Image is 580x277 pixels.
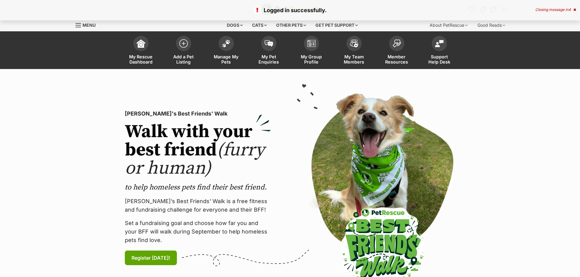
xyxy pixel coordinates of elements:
[272,19,310,31] div: Other pets
[248,19,271,31] div: Cats
[213,54,240,64] span: Manage My Pets
[340,54,368,64] span: My Team Members
[298,54,325,64] span: My Group Profile
[248,33,290,69] a: My Pet Enquiries
[120,33,162,69] a: My Rescue Dashboard
[425,19,472,31] div: About PetRescue
[125,139,265,180] span: (furry or human)
[350,40,358,47] img: team-members-icon-5396bd8760b3fe7c0b43da4ab00e1e3bb1a5d9ba89233759b79545d2d3fc5d0d.svg
[125,109,271,118] p: [PERSON_NAME]'s Best Friends' Walk
[125,197,271,214] p: [PERSON_NAME]’s Best Friends' Walk is a free fitness and fundraising challenge for everyone and t...
[125,182,271,192] p: to help homeless pets find their best friend.
[132,254,170,261] span: Register [DATE]!
[333,33,375,69] a: My Team Members
[222,40,230,47] img: manage-my-pets-icon-02211641906a0b7f246fdf0571729dbe1e7629f14944591b6c1af311fb30b64b.svg
[125,123,271,178] h2: Walk with your best friend
[205,33,248,69] a: Manage My Pets
[290,33,333,69] a: My Group Profile
[125,219,271,244] p: Set a fundraising goal and choose how far you and your BFF will walk during September to help hom...
[125,251,177,265] a: Register [DATE]!
[311,19,362,31] div: Get pet support
[307,40,316,47] img: group-profile-icon-3fa3cf56718a62981997c0bc7e787c4b2cf8bcc04b72c1350f741eb67cf2f40e.svg
[83,23,96,28] span: Menu
[418,33,461,69] a: Support Help Desk
[473,19,509,31] div: Good Reads
[375,33,418,69] a: Member Resources
[265,40,273,47] img: pet-enquiries-icon-7e3ad2cf08bfb03b45e93fb7055b45f3efa6380592205ae92323e6603595dc1f.svg
[179,39,188,48] img: add-pet-listing-icon-0afa8454b4691262ce3f59096e99ab1cd57d4a30225e0717b998d2c9b9846f56.svg
[255,54,283,64] span: My Pet Enquiries
[137,39,145,48] img: dashboard-icon-eb2f2d2d3e046f16d808141f083e7271f6b2e854fb5c12c21221c1fb7104beca.svg
[383,54,410,64] span: Member Resources
[223,19,247,31] div: Dogs
[76,19,100,30] a: Menu
[392,39,401,47] img: member-resources-icon-8e73f808a243e03378d46382f2149f9095a855e16c252ad45f914b54edf8863c.svg
[127,54,155,64] span: My Rescue Dashboard
[170,54,197,64] span: Add a Pet Listing
[435,40,444,47] img: help-desk-icon-fdf02630f3aa405de69fd3d07c3f3aa587a6932b1a1747fa1d2bba05be0121f9.svg
[162,33,205,69] a: Add a Pet Listing
[426,54,453,64] span: Support Help Desk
